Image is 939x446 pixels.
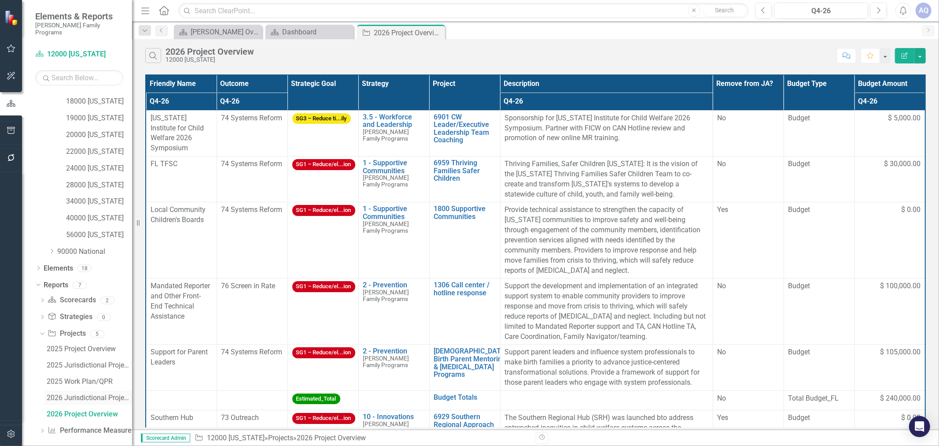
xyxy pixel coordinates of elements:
td: Double-Click to Edit [217,345,287,390]
span: Local Community Children's Boards [151,205,206,224]
td: Double-Click to Edit [217,390,287,410]
a: 40000 [US_STATE] [66,213,132,223]
span: Budget [788,113,850,123]
div: 2 [100,297,114,304]
a: [PERSON_NAME] Overview [176,26,260,37]
div: [PERSON_NAME] Overview [191,26,260,37]
td: Double-Click to Edit Right Click for Context Menu [429,390,500,410]
td: Double-Click to Edit [854,110,925,156]
a: Elements [44,264,73,274]
span: Total Budget_FL [788,394,850,404]
span: Southern Hub [151,413,193,422]
td: Double-Click to Edit [713,110,784,156]
span: [PERSON_NAME] Family Programs [363,420,409,434]
a: 24000 [US_STATE] [66,164,132,174]
span: Budget [788,347,850,357]
div: » » [195,433,529,443]
td: Double-Click to Edit Right Click for Context Menu [429,279,500,345]
a: 19000 [US_STATE] [66,113,132,123]
a: 1800 Supportive Communities [434,205,496,220]
td: Double-Click to Edit Right Click for Context Menu [358,345,429,390]
div: 2026 Project Overview [297,434,366,442]
p: Support parent leaders and influence system professionals to make birth families a priority to ad... [505,347,708,387]
td: Double-Click to Edit [500,202,713,279]
span: $ 30,000.00 [884,159,921,169]
div: 5 [90,330,104,338]
span: [PERSON_NAME] Family Programs [363,128,409,142]
p: Support the development and implementation of an integrated support system to enable community pr... [505,281,708,342]
a: 2025 Jurisdictional Projects Assessment [44,358,132,372]
div: 7 [73,281,87,289]
span: FL TFSC [151,160,177,168]
td: Double-Click to Edit [784,110,854,156]
div: 2025 Jurisdictional Projects Assessment [47,361,132,369]
a: 2 - Prevention [363,281,425,289]
div: Q4-26 [777,6,865,16]
span: No [718,160,726,168]
td: Double-Click to Edit [854,156,925,202]
button: Search [703,4,747,17]
td: Double-Click to Edit [784,202,854,279]
a: 6959 Thriving Families Safer Children [434,159,496,182]
td: Double-Click to Edit [854,202,925,279]
p: Provide technical assistance to strengthen the capacity of [US_STATE] communities to improve safe... [505,205,708,275]
span: Budget [788,159,850,169]
td: Double-Click to Edit [287,202,358,279]
a: Reports [44,280,68,290]
td: Double-Click to Edit [713,202,784,279]
span: $ 100,000.00 [880,281,921,291]
span: 74 Systems Reform [221,205,283,214]
a: Strategies [48,312,92,322]
td: Double-Click to Edit [217,202,287,279]
a: 1 - Supportive Communities [363,205,425,220]
img: ClearPoint Strategy [4,10,20,25]
button: AQ [916,3,932,19]
td: Double-Click to Edit Right Click for Context Menu [358,202,429,279]
a: 6901 CW Leader/Executive Leadership Team Coaching [434,113,496,144]
div: 2025 Project Overview [47,345,132,353]
td: Double-Click to Edit [713,345,784,390]
td: Double-Click to Edit [146,110,217,156]
a: 12000 [US_STATE] [207,434,265,442]
span: Elements & Reports [35,11,123,22]
div: 0 [97,313,111,321]
a: Projects [48,329,85,339]
span: SG1 – Reduce/el...ion [292,205,355,216]
div: 18 [77,264,92,272]
span: [PERSON_NAME] Family Programs [363,355,409,368]
td: Double-Click to Edit Right Click for Context Menu [358,279,429,345]
span: SG1 – Reduce/el...ion [292,281,355,292]
td: Double-Click to Edit [217,156,287,202]
a: 10 - Innovations [363,413,425,421]
td: Double-Click to Edit [287,110,358,156]
td: Double-Click to Edit [146,390,217,410]
span: 74 Systems Reform [221,348,283,356]
a: 2026 Jurisdictional Projects Assessment [44,391,132,405]
a: 12000 [US_STATE] [35,49,123,59]
span: Search [715,7,734,14]
td: Double-Click to Edit [500,110,713,156]
td: Double-Click to Edit [146,202,217,279]
span: SG1 – Reduce/el...ion [292,347,355,358]
td: Double-Click to Edit [146,345,217,390]
a: 20000 [US_STATE] [66,130,132,140]
span: SG1 – Reduce/el...ion [292,413,355,424]
span: [US_STATE] Institute for Child Welfare 2026 Symposium [151,114,204,152]
span: 74 Systems Reform [221,160,283,168]
span: Yes [718,413,729,422]
td: Double-Click to Edit [713,390,784,410]
a: 1 - Supportive Communities [363,159,425,175]
div: 2026 Project Overview [374,27,443,38]
span: Estimated_Total [292,394,340,405]
small: [PERSON_NAME] Family Programs [35,22,123,36]
div: Dashboard [282,26,351,37]
a: 56000 [US_STATE] [66,230,132,240]
td: Double-Click to Edit [854,345,925,390]
span: $ 0.00 [901,413,921,423]
td: Double-Click to Edit [713,279,784,345]
a: 3.5 - Workforce and Leadership [363,113,425,129]
span: 76 Screen in Rate [221,282,276,290]
div: 2026 Project Overview [47,410,132,418]
span: No [718,282,726,290]
span: Scorecard Admin [141,434,190,442]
